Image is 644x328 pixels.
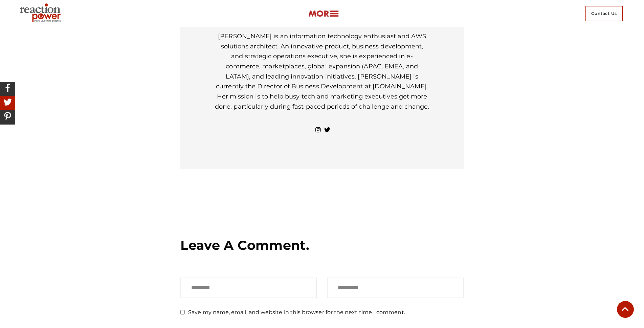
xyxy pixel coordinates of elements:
[308,10,339,18] img: more-btn.png
[2,82,14,94] img: Share On Facebook
[2,110,14,122] img: Share On Pinterest
[2,96,14,108] img: Share On Twitter
[180,237,464,254] h3: Leave a Comment.
[215,31,430,112] p: [PERSON_NAME] is an information technology enthusiast and AWS solutions architect. An innovative ...
[585,6,623,21] span: Contact Us
[17,1,66,26] img: Executive Branding | Personal Branding Agency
